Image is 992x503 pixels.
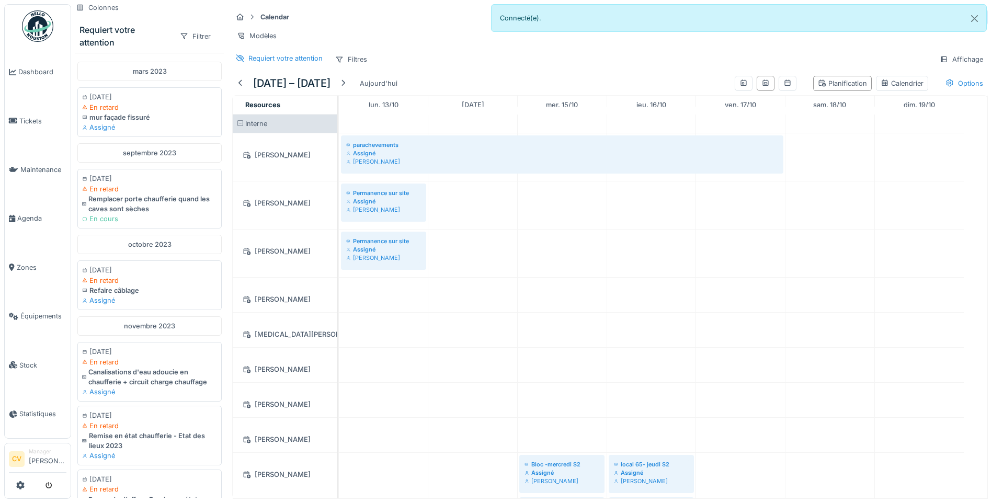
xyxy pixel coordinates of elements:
div: [PERSON_NAME] [239,245,330,258]
img: Badge_color-CXgf-gQk.svg [22,10,53,42]
span: Dashboard [18,67,66,77]
div: mars 2023 [77,62,222,81]
div: Remplacer porte chaufferie quand les caves sont sèches [82,194,217,214]
span: Statistiques [19,409,66,419]
div: Bloc -mercredi S2 [524,460,599,468]
div: local 65- jeudi S2 [614,460,689,468]
div: [PERSON_NAME] [239,293,330,306]
a: Zones [5,243,71,292]
div: Assigné [82,451,217,461]
div: En cours [82,214,217,224]
div: En retard [82,484,217,494]
div: [PERSON_NAME] [346,157,778,166]
li: CV [9,451,25,467]
div: Assigné [346,149,778,157]
div: En retard [82,357,217,367]
h5: [DATE] – [DATE] [253,77,330,89]
span: Stock [19,360,66,370]
div: Assigné [524,468,599,477]
div: Assigné [82,122,217,132]
div: Affichage [935,52,988,67]
div: Filtres [330,52,372,67]
a: 19 octobre 2025 [901,98,938,112]
span: Agenda [17,213,66,223]
div: Requiert votre attention [79,24,171,49]
div: [DATE] [82,347,217,357]
div: Assigné [346,245,421,254]
div: [PERSON_NAME] [346,254,421,262]
div: Assigné [346,197,421,205]
div: [PERSON_NAME] [346,205,421,214]
div: Assigné [82,295,217,305]
div: mur façade fissuré [82,112,217,122]
div: novembre 2023 [77,316,222,336]
div: [PERSON_NAME] [239,197,330,210]
div: [PERSON_NAME] [239,433,330,446]
div: [PERSON_NAME] [239,148,330,162]
div: [DATE] [82,410,217,420]
div: [DATE] [82,92,217,102]
div: En retard [82,421,217,431]
div: parachevements [346,141,778,149]
div: [PERSON_NAME] [614,477,689,485]
div: En retard [82,276,217,285]
div: [PERSON_NAME] [239,398,330,411]
a: CV Manager[PERSON_NAME] [9,448,66,473]
a: 18 octobre 2025 [811,98,849,112]
div: [PERSON_NAME] [239,363,330,376]
a: 15 octobre 2025 [543,98,580,112]
a: Agenda [5,194,71,243]
div: Permanence sur site [346,237,421,245]
span: Maintenance [20,165,66,175]
div: Remise en état chaufferie - Etat des lieux 2023 [82,431,217,451]
div: En retard [82,184,217,194]
div: Assigné [614,468,689,477]
a: 13 octobre 2025 [366,98,401,112]
div: [DATE] [82,174,217,184]
div: octobre 2023 [77,235,222,254]
span: Équipements [20,311,66,321]
a: Statistiques [5,390,71,438]
a: 16 octobre 2025 [634,98,669,112]
a: Tickets [5,96,71,145]
div: Refaire câblage [82,285,217,295]
strong: Calendar [256,12,293,22]
div: Calendrier [881,78,923,88]
div: [DATE] [82,474,217,484]
div: Options [941,76,988,91]
button: Close [963,5,986,32]
span: Resources [245,101,280,109]
a: Stock [5,340,71,389]
a: 17 octobre 2025 [722,98,759,112]
div: Aujourd'hui [356,76,402,90]
div: Canalisations d'eau adoucie en chaufferie + circuit charge chauffage [82,367,217,387]
div: Connecté(e). [491,4,987,32]
span: Zones [17,262,66,272]
a: Dashboard [5,48,71,96]
li: [PERSON_NAME] [29,448,66,470]
div: Assigné [82,387,217,397]
div: [PERSON_NAME] [239,468,330,481]
div: Modèles [232,28,281,43]
div: [PERSON_NAME] [524,477,599,485]
a: Maintenance [5,145,71,194]
span: Tickets [19,116,66,126]
div: Requiert votre attention [248,53,323,63]
a: Équipements [5,292,71,340]
div: septembre 2023 [77,143,222,163]
div: Planification [818,78,867,88]
div: [MEDICAL_DATA][PERSON_NAME] [239,328,330,341]
a: 14 octobre 2025 [459,98,487,112]
span: Interne [245,120,267,128]
div: [DATE] [82,265,217,275]
div: Permanence sur site [346,189,421,197]
div: En retard [82,102,217,112]
div: Filtrer [175,29,215,44]
div: Manager [29,448,66,455]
